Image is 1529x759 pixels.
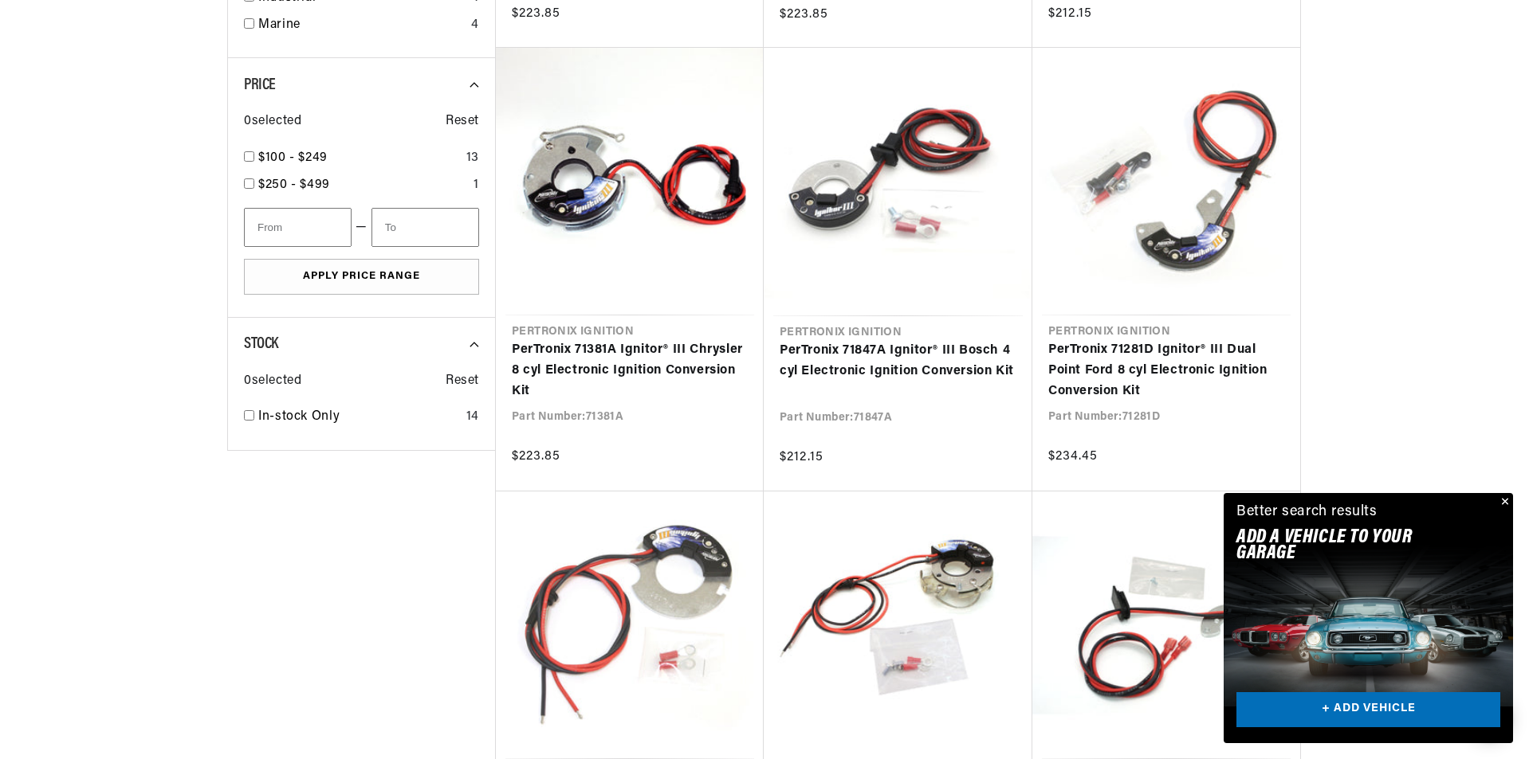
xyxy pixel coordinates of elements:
[512,340,748,401] a: PerTronix 71381A Ignitor® III Chrysler 8 cyl Electronic Ignition Conversion Kit
[244,371,301,392] span: 0 selected
[1236,692,1500,728] a: + ADD VEHICLE
[466,148,479,169] div: 13
[258,15,465,36] a: Marine
[780,341,1016,381] a: PerTronix 71847A Ignitor® III Bosch 4 cyl Electronic Ignition Conversion Kit
[446,371,479,392] span: Reset
[466,407,479,428] div: 14
[471,15,479,36] div: 4
[356,217,368,238] span: —
[446,112,479,132] span: Reset
[258,151,328,164] span: $100 - $249
[1236,530,1460,562] h2: Add A VEHICLE to your garage
[258,178,330,191] span: $250 - $499
[244,112,301,132] span: 0 selected
[244,259,479,295] button: Apply Price Range
[1236,501,1378,524] div: Better search results
[244,208,352,247] input: From
[244,77,276,93] span: Price
[1048,340,1284,401] a: PerTronix 71281D Ignitor® III Dual Point Ford 8 cyl Electronic Ignition Conversion Kit
[258,407,460,428] a: In-stock Only
[1494,493,1513,512] button: Close
[244,336,278,352] span: Stock
[474,175,479,196] div: 1
[371,208,479,247] input: To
